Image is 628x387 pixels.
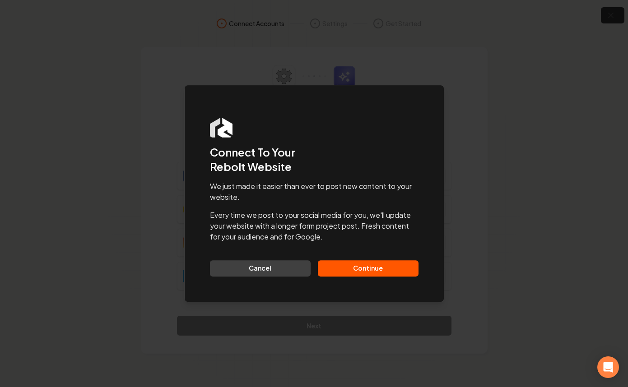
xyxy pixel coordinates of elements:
[210,181,419,203] p: We just made it easier than ever to post new content to your website.
[210,118,233,138] img: Rebolt Logo
[210,145,419,174] h2: Connect To Your Rebolt Website
[318,260,419,276] button: Continue
[210,260,311,276] button: Cancel
[210,210,419,242] p: Every time we post to your social media for you, we'll update your website with a longer form pro...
